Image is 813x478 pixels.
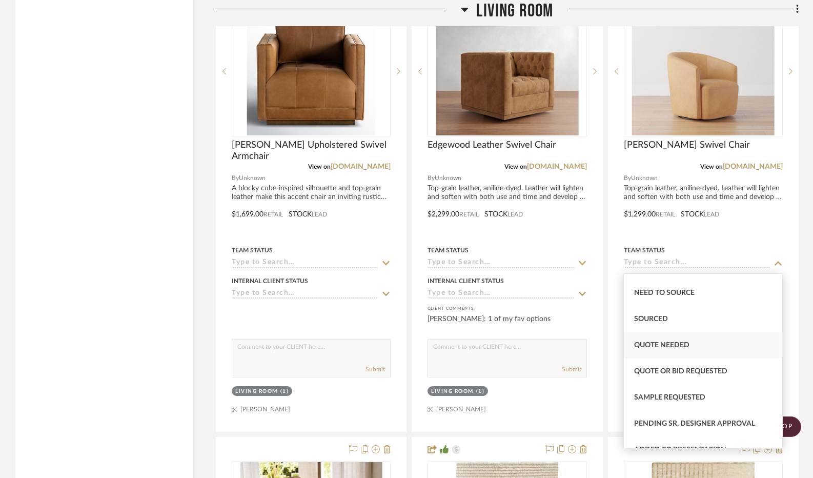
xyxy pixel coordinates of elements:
[428,246,469,255] div: Team Status
[232,246,273,255] div: Team Status
[428,258,574,268] input: Type to Search…
[624,258,770,268] input: Type to Search…
[232,258,378,268] input: Type to Search…
[428,289,574,299] input: Type to Search…
[435,173,461,183] span: Unknown
[634,289,695,296] span: Need to Source
[476,388,485,395] div: (1)
[723,163,783,170] a: [DOMAIN_NAME]
[624,246,665,255] div: Team Status
[631,173,658,183] span: Unknown
[700,164,723,170] span: View on
[247,7,375,135] img: Lydia Upholstered Swivel Armchair
[428,7,586,136] div: 0
[428,276,504,286] div: Internal Client Status
[232,173,239,183] span: By
[428,173,435,183] span: By
[232,289,378,299] input: Type to Search…
[634,368,727,375] span: Quote or Bid Requested
[232,140,391,162] span: [PERSON_NAME] Upholstered Swivel Armchair
[428,314,586,334] div: [PERSON_NAME]: 1 of my fav options
[232,276,308,286] div: Internal Client Status
[624,7,782,136] div: 0
[431,388,474,395] div: Living Room
[634,394,705,401] span: Sample Requested
[632,7,775,135] img: Preston Leather Swivel Chair
[308,164,331,170] span: View on
[562,365,581,374] button: Submit
[634,315,668,323] span: Sourced
[232,7,390,136] div: 0
[624,140,750,151] span: [PERSON_NAME] Swivel Chair
[436,7,579,135] img: Edgewood Leather Swivel Chair
[634,446,726,453] span: Added to Presentation
[504,164,527,170] span: View on
[365,365,385,374] button: Submit
[235,388,278,395] div: Living Room
[280,388,289,395] div: (1)
[634,420,755,427] span: Pending Sr. Designer Approval
[428,140,556,151] span: Edgewood Leather Swivel Chair
[331,163,391,170] a: [DOMAIN_NAME]
[527,163,587,170] a: [DOMAIN_NAME]
[239,173,266,183] span: Unknown
[634,342,689,349] span: Quote Needed
[624,173,631,183] span: By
